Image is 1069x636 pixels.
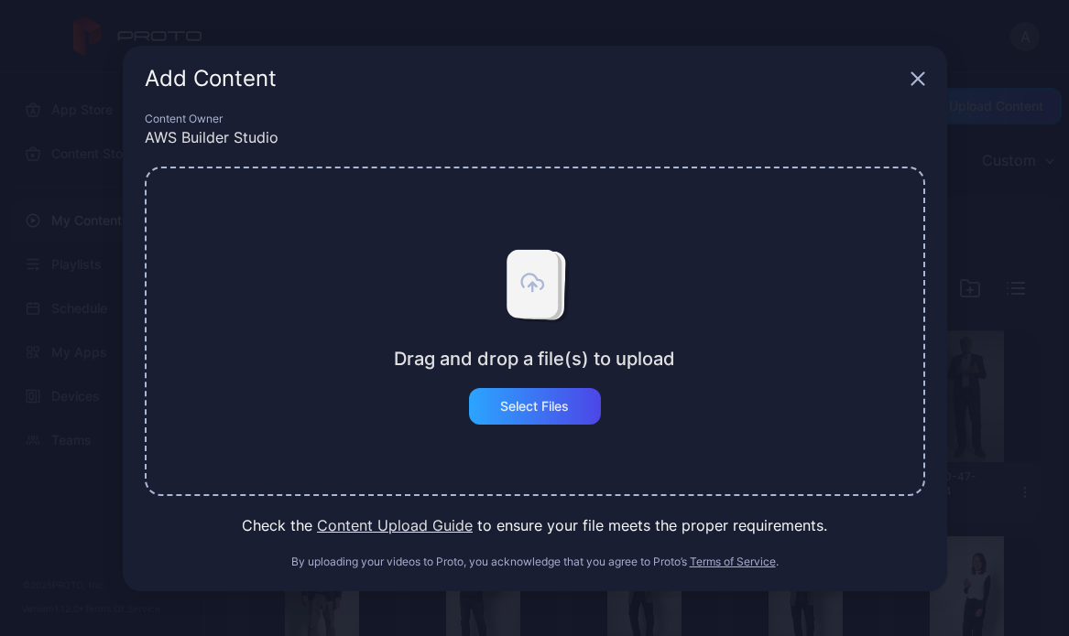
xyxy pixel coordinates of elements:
div: By uploading your videos to Proto, you acknowledge that you agree to Proto’s . [145,555,925,569]
button: Select Files [469,388,601,425]
div: Add Content [145,68,903,90]
div: AWS Builder Studio [145,126,925,148]
button: Content Upload Guide [317,514,473,536]
div: Content Owner [145,112,925,126]
div: Select Files [500,399,569,414]
button: Terms of Service [690,555,776,569]
div: Check the to ensure your file meets the proper requirements. [145,514,925,536]
div: Drag and drop a file(s) to upload [394,348,675,370]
